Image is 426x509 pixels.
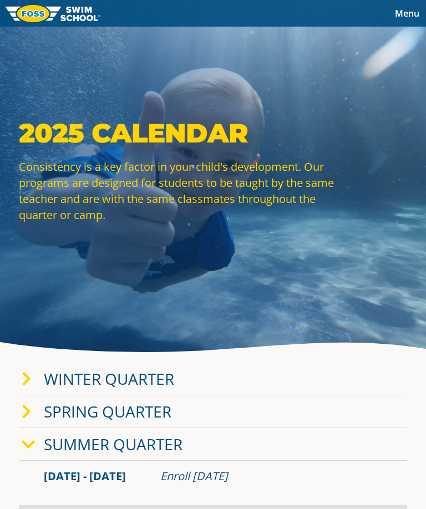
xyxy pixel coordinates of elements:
[19,117,248,149] strong: 2025 Calendar
[160,469,382,484] div: Enroll [DATE]
[388,5,426,22] button: Toggle navigation
[44,434,182,455] a: Summer Quarter
[395,7,419,19] span: Menu
[19,159,341,223] p: Consistency is a key factor in your child's development. Our programs are designed for students t...
[6,5,100,22] img: FOSS Swim School Logo
[44,401,171,422] a: Spring Quarter
[44,368,174,389] a: Winter Quarter
[44,469,126,483] span: [DATE] - [DATE]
